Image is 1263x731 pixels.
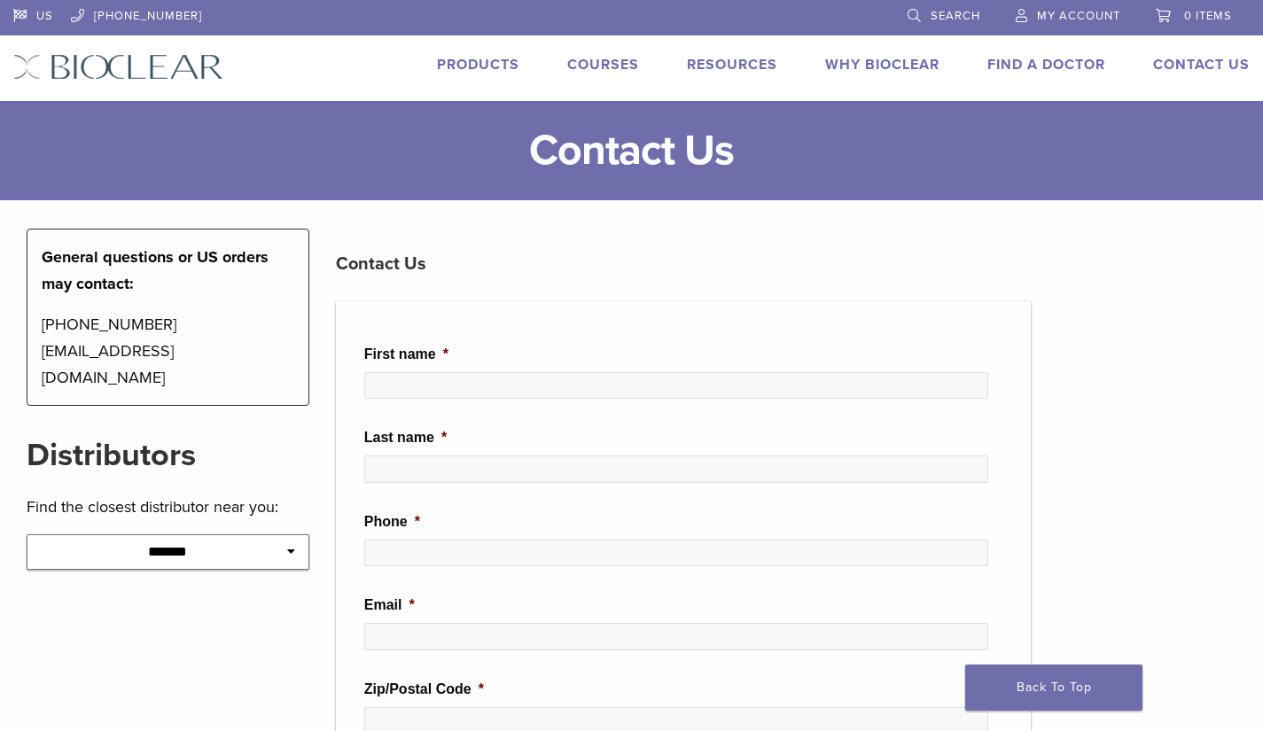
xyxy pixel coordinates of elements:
span: Search [931,9,980,23]
p: [PHONE_NUMBER] [EMAIL_ADDRESS][DOMAIN_NAME] [42,311,294,391]
img: Bioclear [13,54,223,80]
p: Find the closest distributor near you: [27,494,309,520]
label: Last name [364,429,447,447]
h3: Contact Us [336,243,1031,285]
label: Zip/Postal Code [364,680,484,699]
label: Email [364,596,415,615]
h2: Distributors [27,434,309,477]
a: Courses [567,56,639,74]
a: Contact Us [1153,56,1250,74]
label: First name [364,346,448,364]
strong: General questions or US orders may contact: [42,247,269,293]
a: Resources [687,56,777,74]
a: Find A Doctor [987,56,1105,74]
a: Products [437,56,519,74]
span: My Account [1037,9,1120,23]
a: Why Bioclear [825,56,939,74]
a: Back To Top [965,665,1142,711]
span: 0 items [1184,9,1232,23]
label: Phone [364,513,420,532]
